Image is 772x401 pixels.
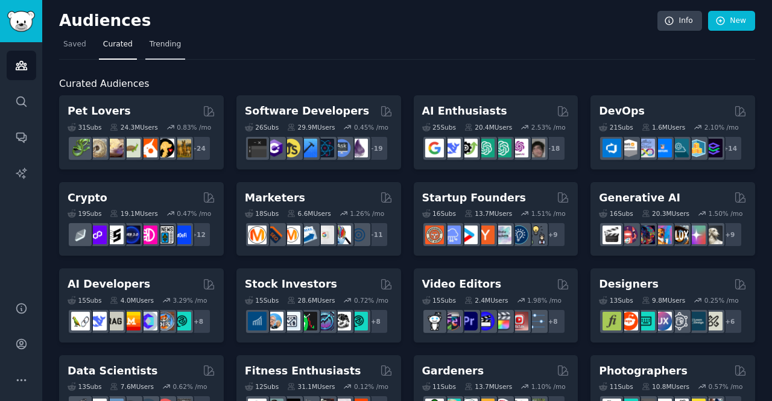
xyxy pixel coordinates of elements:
[459,226,478,244] img: startup
[139,226,157,244] img: defiblockchain
[476,226,495,244] img: ycombinator
[245,123,279,131] div: 26 Sub s
[139,312,157,330] img: OpenSourceAI
[527,139,545,157] img: ArtificalIntelligence
[442,226,461,244] img: SaaS
[71,226,90,244] img: ethfinance
[110,296,154,305] div: 4.0M Users
[670,312,689,330] img: userexperience
[354,296,388,305] div: 0.72 % /mo
[636,312,655,330] img: UI_Design
[425,226,444,244] img: EntrepreneurRideAlong
[422,382,456,391] div: 11 Sub s
[315,226,334,244] img: googleads
[599,296,633,305] div: 13 Sub s
[464,382,512,391] div: 13.7M Users
[245,277,337,292] h2: Stock Investors
[670,226,689,244] img: FluxAI
[245,209,279,218] div: 18 Sub s
[599,123,633,131] div: 21 Sub s
[68,123,101,131] div: 31 Sub s
[476,312,495,330] img: VideoEditors
[68,104,131,119] h2: Pet Lovers
[173,382,207,391] div: 0.62 % /mo
[670,139,689,157] img: platformengineering
[422,364,484,379] h2: Gardeners
[248,226,267,244] img: content_marketing
[459,139,478,157] img: AItoolsCatalog
[599,364,688,379] h2: Photographers
[687,312,706,330] img: learndesign
[464,123,512,131] div: 20.4M Users
[493,139,511,157] img: chatgpt_prompts_
[299,226,317,244] img: Emailmarketing
[704,123,739,131] div: 2.10 % /mo
[88,226,107,244] img: 0xPolygon
[459,312,478,330] img: premiere
[349,226,368,244] img: OnlineMarketing
[704,312,723,330] img: UX_Design
[603,226,621,244] img: aivideo
[653,139,672,157] img: DevOpsLinks
[531,382,566,391] div: 1.10 % /mo
[59,11,657,31] h2: Audiences
[464,296,508,305] div: 2.4M Users
[71,139,90,157] img: herpetology
[186,222,211,247] div: + 12
[464,209,512,218] div: 13.7M Users
[619,139,638,157] img: AWS_Certified_Experts
[287,296,335,305] div: 28.6M Users
[68,382,101,391] div: 13 Sub s
[245,382,279,391] div: 12 Sub s
[173,296,207,305] div: 3.29 % /mo
[687,226,706,244] img: starryai
[422,191,526,206] h2: Startup Founders
[150,39,181,50] span: Trending
[717,136,742,161] div: + 14
[245,296,279,305] div: 15 Sub s
[653,226,672,244] img: sdforall
[619,312,638,330] img: logodesign
[476,139,495,157] img: chatgpt_promptDesign
[59,77,149,92] span: Curated Audiences
[88,139,107,157] img: ballpython
[245,104,369,119] h2: Software Developers
[99,35,137,60] a: Curated
[599,209,633,218] div: 16 Sub s
[636,139,655,157] img: Docker_DevOps
[299,139,317,157] img: iOSProgramming
[156,312,174,330] img: llmops
[245,191,305,206] h2: Marketers
[332,226,351,244] img: MarketingResearch
[687,139,706,157] img: aws_cdk
[248,139,267,157] img: software
[704,139,723,157] img: PlatformEngineers
[186,309,211,334] div: + 8
[88,312,107,330] img: DeepSeek
[245,364,361,379] h2: Fitness Enthusiasts
[265,139,283,157] img: csharp
[103,39,133,50] span: Curated
[531,123,566,131] div: 2.53 % /mo
[105,226,124,244] img: ethstaker
[425,312,444,330] img: gopro
[105,139,124,157] img: leopardgeckos
[282,139,300,157] img: learnjavascript
[350,209,384,218] div: 1.26 % /mo
[68,364,157,379] h2: Data Scientists
[177,209,211,218] div: 0.47 % /mo
[68,191,107,206] h2: Crypto
[110,123,157,131] div: 24.3M Users
[540,136,566,161] div: + 18
[349,312,368,330] img: technicalanalysis
[122,312,141,330] img: MistralAI
[105,312,124,330] img: Rag
[422,209,456,218] div: 16 Sub s
[425,139,444,157] img: GoogleGeminiAI
[68,209,101,218] div: 19 Sub s
[599,191,680,206] h2: Generative AI
[122,226,141,244] img: web3
[145,35,185,60] a: Trending
[704,296,739,305] div: 0.25 % /mo
[708,209,742,218] div: 1.50 % /mo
